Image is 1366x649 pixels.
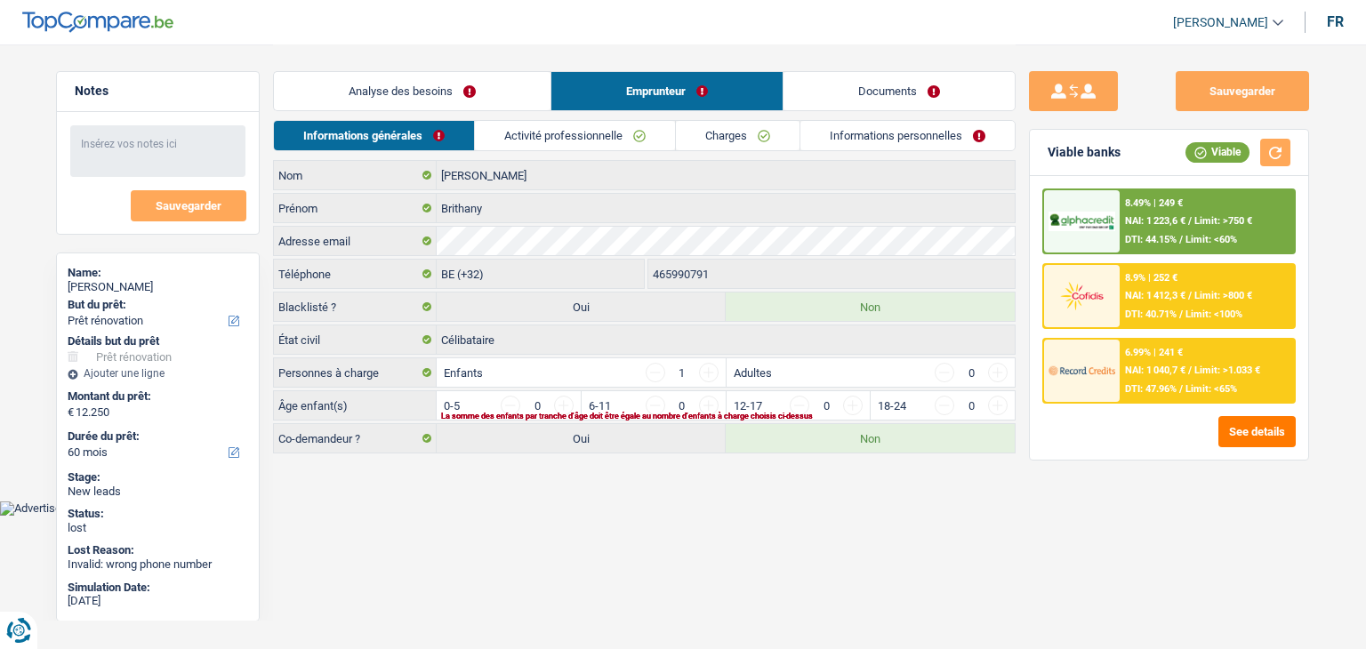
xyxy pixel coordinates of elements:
div: Lost Reason: [68,543,248,557]
div: [DATE] [68,594,248,608]
span: DTI: 47.96% [1125,383,1177,395]
label: Oui [437,292,726,321]
label: Adultes [734,367,772,379]
button: Sauvegarder [131,190,246,221]
div: 0 [963,367,979,379]
label: Âge enfant(s) [274,391,437,420]
label: Enfants [444,367,483,379]
span: Limit: <100% [1185,308,1242,320]
div: 8.49% | 249 € [1125,197,1183,209]
label: État civil [274,325,437,354]
a: Analyse des besoins [274,72,550,110]
h5: Notes [75,84,241,99]
span: Limit: <65% [1185,383,1237,395]
label: Co-demandeur ? [274,424,437,453]
span: / [1188,365,1192,376]
span: Limit: >800 € [1194,290,1252,301]
a: [PERSON_NAME] [1159,8,1283,37]
label: Non [726,292,1015,321]
div: Détails but du prêt [68,334,248,349]
label: 0-5 [444,400,460,412]
label: Téléphone [274,260,437,288]
img: Record Credits [1049,354,1114,387]
span: DTI: 40.71% [1125,308,1177,320]
div: fr [1327,13,1344,30]
span: € [68,405,74,420]
div: lost [68,521,248,535]
div: Viable banks [1048,145,1121,160]
span: / [1179,308,1183,320]
label: Prénom [274,194,437,222]
span: [PERSON_NAME] [1173,15,1268,30]
label: Montant du prêt: [68,389,245,404]
img: AlphaCredit [1049,212,1114,232]
label: Blacklisté ? [274,292,437,321]
div: Name: [68,266,248,280]
div: 8.9% | 252 € [1125,272,1177,284]
label: Adresse email [274,227,437,255]
div: New leads [68,485,248,499]
span: / [1179,383,1183,395]
img: TopCompare Logo [22,12,173,33]
label: Nom [274,161,437,189]
button: Sauvegarder [1176,71,1309,111]
div: Ajouter une ligne [68,367,248,380]
a: Charges [676,121,800,150]
label: Non [726,424,1015,453]
div: 1 [674,367,690,379]
a: Documents [783,72,1015,110]
span: DTI: 44.15% [1125,234,1177,245]
span: Sauvegarder [156,200,221,212]
span: / [1188,215,1192,227]
label: But du prêt: [68,298,245,312]
a: Informations générales [274,121,474,150]
span: Limit: >750 € [1194,215,1252,227]
label: Oui [437,424,726,453]
div: 6.99% | 241 € [1125,347,1183,358]
span: NAI: 1 412,3 € [1125,290,1185,301]
div: Status: [68,507,248,521]
div: 0 [529,400,545,412]
span: / [1188,290,1192,301]
img: Cofidis [1049,279,1114,312]
a: Informations personnelles [800,121,1015,150]
a: Activité professionnelle [475,121,675,150]
input: 401020304 [648,260,1016,288]
span: NAI: 1 223,6 € [1125,215,1185,227]
a: Emprunteur [551,72,783,110]
span: Limit: <60% [1185,234,1237,245]
div: [PERSON_NAME] [68,280,248,294]
div: Simulation Date: [68,581,248,595]
div: Stage: [68,470,248,485]
div: La somme des enfants par tranche d'âge doit être égale au nombre d'enfants à charge choisis ci-de... [441,413,955,420]
label: Personnes à charge [274,358,437,387]
div: Viable [1185,142,1249,162]
span: NAI: 1 040,7 € [1125,365,1185,376]
span: / [1179,234,1183,245]
span: Limit: >1.033 € [1194,365,1260,376]
div: Invalid: wrong phone number [68,557,248,572]
label: Durée du prêt: [68,429,245,444]
button: See details [1218,416,1296,447]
